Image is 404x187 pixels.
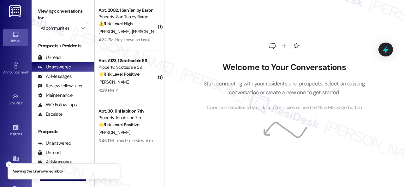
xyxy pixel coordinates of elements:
div: Unanswered [38,140,71,147]
span: [PERSON_NAME] [98,130,130,135]
div: WO Follow-ups [38,102,77,108]
a: Buildings [3,153,28,170]
a: Inbox [3,29,28,46]
div: All Messages [38,73,72,80]
button: Close toast [6,161,12,168]
a: Insights • [3,122,28,139]
div: Prospects + Residents [32,43,94,49]
div: Escalate [38,111,62,118]
h2: Welcome to Your Conversations [194,62,375,73]
span: • [22,131,23,135]
div: Apt. 30, 1 inHabit on 7th [98,108,157,114]
span: • [23,100,24,104]
div: Review follow-ups [38,83,82,89]
input: All communities [41,23,78,33]
strong: ⚠️ Risk Level: High [98,21,133,26]
span: [PERSON_NAME] [98,79,130,85]
div: Property: San Tan by Baron [98,14,157,20]
div: Property: Scottsdale 59 [98,64,157,71]
div: Maintenance [38,92,73,99]
div: 4:32 PM: Hey I have an issue with the laundry the knob fell in can we please get this fixed [DATE... [98,37,295,43]
div: 4:29 PM: Y [98,87,118,93]
a: Site Visit • [3,91,28,108]
div: 3:45 PM: I made a review A month into living here 🫶🏼 thank you! [98,138,214,143]
div: Prospects [32,128,94,135]
span: [PERSON_NAME] [132,29,163,34]
div: Unread [38,54,61,61]
strong: 🌟 Risk Level: Positive [98,71,139,77]
div: Apt. A123, 1 Scottsdale 59 [98,57,157,64]
div: Apt. 2002, 1 SanTan by Baron [98,7,157,14]
span: [PERSON_NAME] [98,29,132,34]
p: Start connecting with your residents and prospects. Select an existing conversation or create a n... [194,79,375,97]
div: Unanswered [38,64,71,70]
strong: 🌟 Risk Level: Positive [98,122,139,127]
p: Viewing the Unanswered inbox [13,169,63,174]
span: Open conversations by clicking on inboxes or use the New Message button [207,104,362,112]
span: • [28,69,29,73]
div: Unread [38,149,61,156]
div: Property: Inhabit on 7th [98,114,157,121]
label: Viewing conversations for [38,6,88,23]
i:  [81,26,85,31]
img: ResiDesk Logo [9,5,22,17]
